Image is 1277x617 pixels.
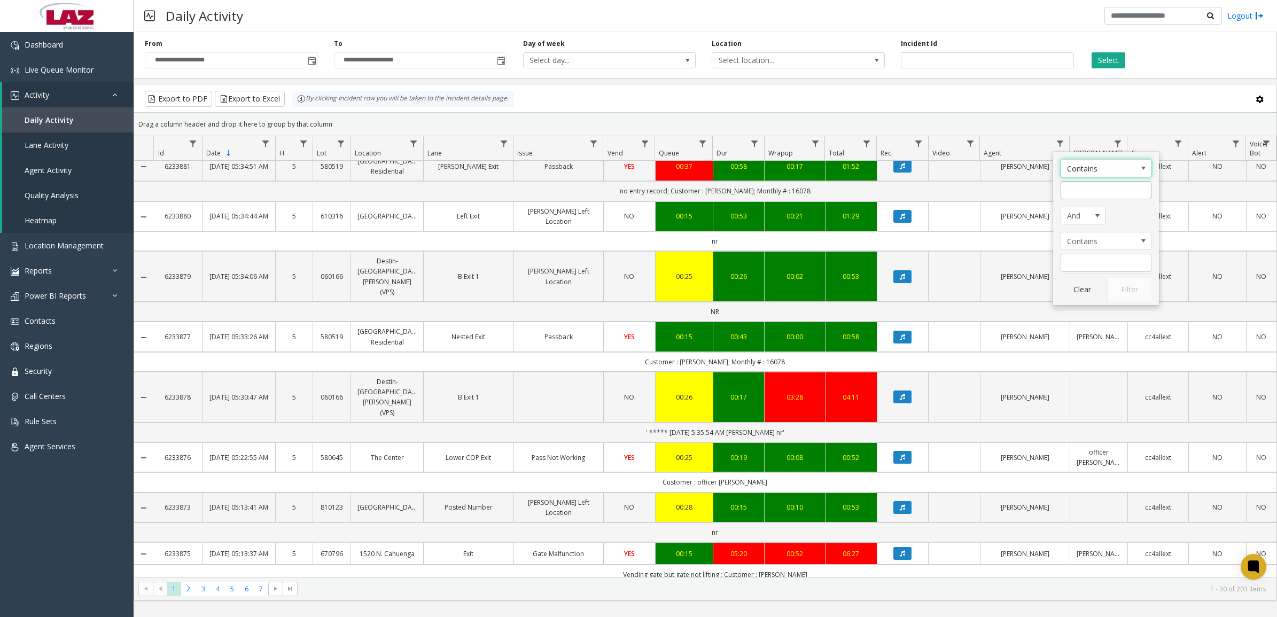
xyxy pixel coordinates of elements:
[134,136,1276,576] div: Data table
[720,211,758,221] div: 00:53
[771,549,819,559] div: 00:52
[720,271,758,282] a: 00:26
[768,149,793,158] span: Wrapup
[771,502,819,512] div: 00:10
[25,441,75,451] span: Agent Services
[430,452,507,463] a: Lower COP Exit
[1061,232,1133,249] span: Contains
[134,550,153,558] a: Collapse Details
[1092,52,1125,68] button: Select
[1171,136,1186,151] a: Source Filter Menu
[771,271,819,282] a: 00:02
[987,271,1063,282] a: [PERSON_NAME]
[610,502,649,512] a: NO
[25,140,68,150] span: Lane Activity
[771,452,819,463] div: 00:08
[662,161,706,171] div: 00:37
[624,453,635,462] span: YES
[771,332,819,342] a: 00:00
[209,161,268,171] a: [DATE] 05:34:51 AM
[662,452,706,463] div: 00:25
[610,161,649,171] a: YES
[430,271,507,282] a: B Exit 1
[153,522,1276,542] td: nr
[520,206,597,227] a: [PERSON_NAME] Left Location
[160,549,196,559] a: 6233875
[1134,392,1182,402] a: cc4allext
[334,39,342,49] label: To
[333,136,348,151] a: Lot Filter Menu
[624,393,634,402] span: NO
[624,162,635,171] span: YES
[1061,207,1105,225] span: Agent Filter Logic
[11,91,19,100] img: 'icon'
[1227,10,1264,21] a: Logout
[638,136,652,151] a: Vend Filter Menu
[282,332,307,342] a: 5
[25,366,52,376] span: Security
[720,332,758,342] a: 00:43
[145,39,162,49] label: From
[320,502,344,512] a: 810123
[357,377,417,418] a: Destin-[GEOGRAPHIC_DATA][PERSON_NAME] (VPS)
[357,452,417,463] a: The Center
[720,161,758,171] div: 00:58
[987,392,1063,402] a: [PERSON_NAME]
[720,452,758,463] a: 00:19
[662,392,706,402] a: 00:26
[832,211,870,221] div: 01:29
[662,271,706,282] a: 00:25
[430,502,507,512] a: Posted Number
[496,136,511,151] a: Lane Filter Menu
[610,392,649,402] a: NO
[720,392,758,402] a: 00:17
[209,502,268,512] a: [DATE] 05:13:41 AM
[624,332,635,341] span: YES
[832,161,870,171] a: 01:52
[355,149,381,158] span: Location
[160,161,196,171] a: 6233881
[357,156,417,176] a: [GEOGRAPHIC_DATA] Residential
[520,497,597,518] a: [PERSON_NAME] Left Location
[832,392,870,402] a: 04:11
[523,39,565,49] label: Day of week
[832,502,870,512] a: 00:53
[134,333,153,342] a: Collapse Details
[282,452,307,463] a: 5
[1253,161,1270,171] a: NO
[209,211,268,221] a: [DATE] 05:34:44 AM
[297,95,306,103] img: infoIcon.svg
[282,271,307,282] a: 5
[306,53,317,68] span: Toggle popup
[160,392,196,402] a: 6233878
[829,149,844,158] span: Total
[209,549,268,559] a: [DATE] 05:13:37 AM
[520,161,597,171] a: Passback
[1253,502,1270,512] a: NO
[11,66,19,75] img: 'icon'
[1195,452,1240,463] a: NO
[225,582,239,596] span: Page 5
[268,582,283,597] span: Go to the next page
[517,149,533,158] span: Issue
[167,582,181,596] span: Page 1
[160,3,248,29] h3: Daily Activity
[1077,332,1121,342] a: [PERSON_NAME]
[662,502,706,512] a: 00:28
[662,211,706,221] a: 00:15
[320,211,344,221] a: 610316
[747,136,762,151] a: Dur Filter Menu
[1134,502,1182,512] a: cc4allext
[239,582,254,596] span: Page 6
[520,332,597,342] a: Passback
[25,115,74,125] span: Daily Activity
[134,273,153,282] a: Collapse Details
[357,211,417,221] a: [GEOGRAPHIC_DATA]
[153,423,1276,442] td: ' ***** [DATE] 5:35:54 AM [PERSON_NAME] nr'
